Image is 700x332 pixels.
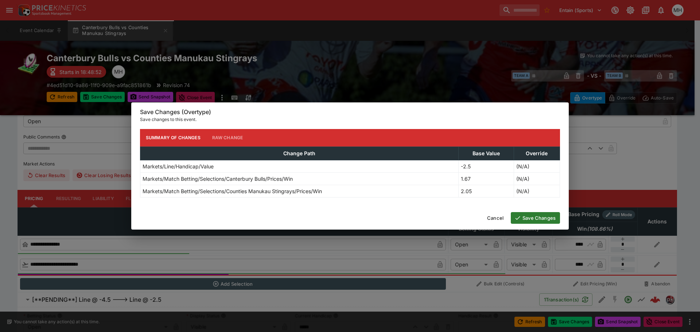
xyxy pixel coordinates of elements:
p: Markets/Match Betting/Selections/Counties Manukau Stingrays/Prices/Win [143,187,322,195]
button: Save Changes [511,212,560,224]
th: Override [514,147,560,160]
button: Cancel [483,212,508,224]
button: Raw Change [206,129,249,147]
td: (N/A) [514,172,560,185]
th: Base Value [458,147,514,160]
td: (N/A) [514,185,560,197]
td: 2.05 [458,185,514,197]
button: Summary of Changes [140,129,206,147]
td: 1.67 [458,172,514,185]
th: Change Path [140,147,459,160]
p: Markets/Line/Handicap/Value [143,163,214,170]
td: -2.5 [458,160,514,172]
p: Save changes to this event. [140,116,560,123]
td: (N/A) [514,160,560,172]
p: Markets/Match Betting/Selections/Canterbury Bulls/Prices/Win [143,175,293,183]
h6: Save Changes (Overtype) [140,108,560,116]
